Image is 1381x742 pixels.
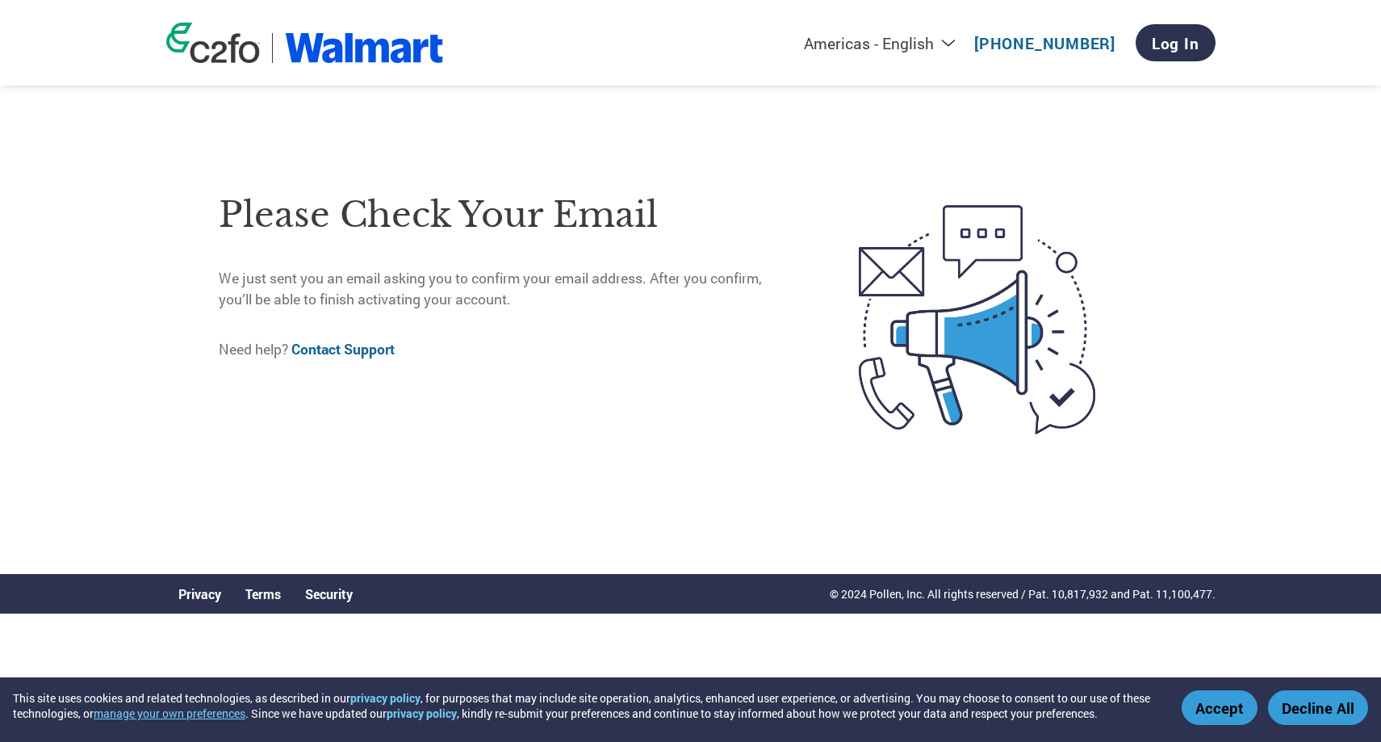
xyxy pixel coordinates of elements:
p: We just sent you an email asking you to confirm your email address. After you confirm, you’ll be ... [219,268,791,311]
button: Decline All [1268,690,1368,725]
a: privacy policy [387,706,457,721]
a: Terms [245,585,281,602]
a: Log In [1136,24,1216,61]
a: privacy policy [350,690,421,706]
button: Accept [1182,690,1258,725]
img: open-email [791,176,1163,463]
img: c2fo logo [166,23,260,63]
a: [PHONE_NUMBER] [974,33,1115,53]
a: Security [305,585,353,602]
img: Walmart [285,33,444,63]
button: manage your own preferences [94,706,245,721]
p: Need help? [219,339,791,360]
div: This site uses cookies and related technologies, as described in our , for purposes that may incl... [13,690,1158,721]
h1: Please check your email [219,189,791,241]
p: © 2024 Pollen, Inc. All rights reserved / Pat. 10,817,932 and Pat. 11,100,477. [830,585,1216,602]
a: Privacy [178,585,221,602]
a: Contact Support [291,340,395,358]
